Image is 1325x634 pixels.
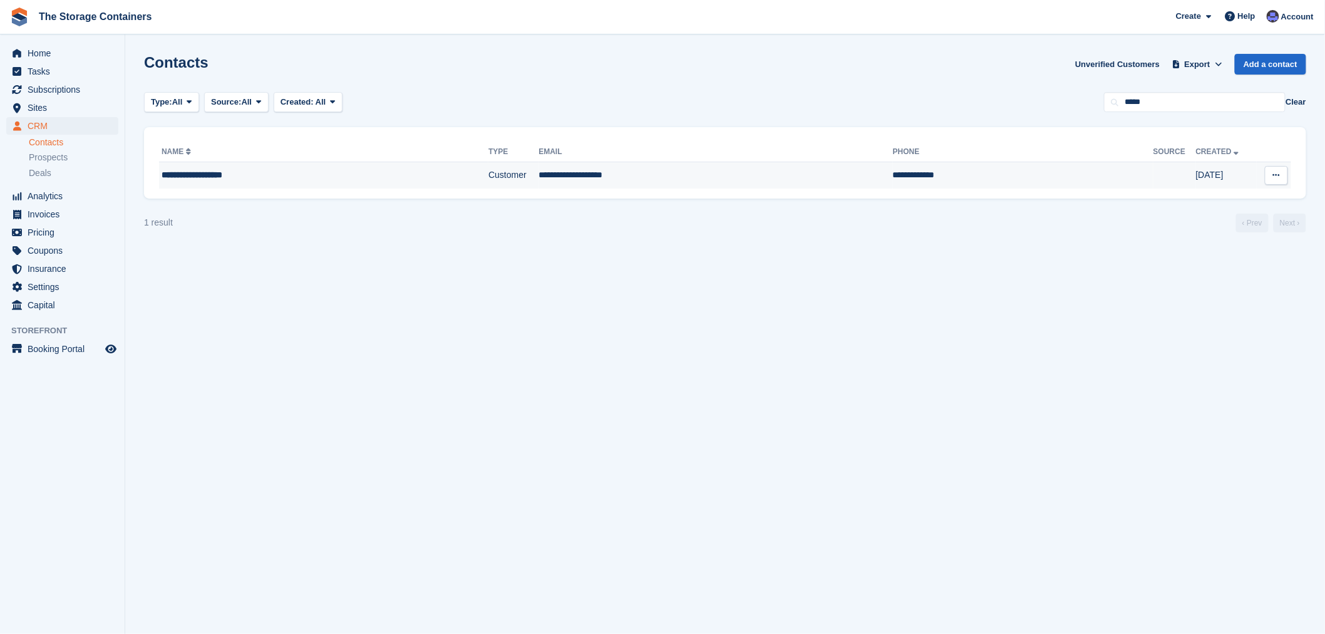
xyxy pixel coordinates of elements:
a: menu [6,205,118,223]
button: Source: All [204,92,269,113]
span: Prospects [29,152,68,164]
a: menu [6,340,118,358]
span: Coupons [28,242,103,259]
span: Sites [28,99,103,117]
th: Type [488,142,539,162]
span: Tasks [28,63,103,80]
img: Dan Excell [1267,10,1279,23]
button: Type: All [144,92,199,113]
span: Account [1281,11,1314,23]
a: Preview store [103,341,118,356]
td: [DATE] [1196,162,1257,189]
span: Settings [28,278,103,296]
a: Contacts [29,137,118,148]
th: Phone [893,142,1153,162]
span: Home [28,44,103,62]
a: menu [6,296,118,314]
span: Invoices [28,205,103,223]
span: Insurance [28,260,103,278]
a: menu [6,99,118,117]
a: Next [1274,214,1306,232]
a: menu [6,117,118,135]
a: menu [6,187,118,205]
span: CRM [28,117,103,135]
span: Source: [211,96,241,108]
nav: Page [1234,214,1309,232]
a: Unverified Customers [1070,54,1165,75]
a: menu [6,260,118,278]
a: menu [6,81,118,98]
span: Created: [281,97,314,107]
a: menu [6,242,118,259]
span: Storefront [11,325,125,337]
th: Source [1153,142,1196,162]
span: All [242,96,252,108]
button: Created: All [274,92,343,113]
h1: Contacts [144,54,209,71]
span: Deals [29,167,51,179]
a: Created [1196,147,1242,156]
a: menu [6,44,118,62]
span: Create [1176,10,1201,23]
a: Deals [29,167,118,180]
span: Help [1238,10,1255,23]
button: Clear [1286,96,1306,108]
a: Name [162,147,193,156]
a: Prospects [29,151,118,164]
img: stora-icon-8386f47178a22dfd0bd8f6a31ec36ba5ce8667c1dd55bd0f319d3a0aa187defe.svg [10,8,29,26]
span: All [316,97,326,107]
span: Export [1185,58,1210,71]
div: 1 result [144,216,173,229]
th: Email [539,142,892,162]
a: menu [6,224,118,241]
a: The Storage Containers [34,6,157,27]
span: Pricing [28,224,103,241]
td: Customer [488,162,539,189]
span: Subscriptions [28,81,103,98]
span: All [172,96,183,108]
a: menu [6,63,118,80]
a: menu [6,278,118,296]
a: Add a contact [1235,54,1306,75]
span: Capital [28,296,103,314]
button: Export [1170,54,1225,75]
span: Type: [151,96,172,108]
span: Booking Portal [28,340,103,358]
a: Previous [1236,214,1269,232]
span: Analytics [28,187,103,205]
